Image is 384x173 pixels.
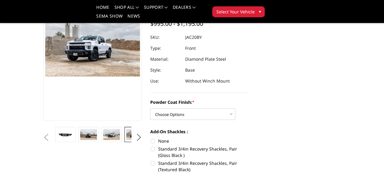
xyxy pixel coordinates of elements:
dt: Material: [150,54,181,65]
dt: Use: [150,76,181,86]
a: Dealers [173,5,196,14]
label: Standard 3/4in Recovery Shackles, Pair (Gloss Black ) [150,146,249,158]
img: 2020-2023 Chevrolet Silverado 2500-3500 - FT Series - Base Front Bumper [103,129,120,140]
button: Next [134,133,143,142]
button: Previous [42,133,51,142]
label: Add-On Shackles : [150,128,249,135]
iframe: Chat Widget [354,144,384,173]
label: None [150,138,249,144]
dt: SKU: [150,32,181,43]
a: shop all [114,5,139,14]
dd: JAC20BY [185,32,202,43]
button: Select Your Vehicle [212,6,265,17]
dt: Style: [150,65,181,76]
a: SEMA Show [96,14,123,23]
dd: Front [185,43,196,54]
label: Standard 3/4in Recovery Shackles, Pair (Textured Black) [150,160,249,173]
dd: Without Winch Mount [185,76,230,86]
a: News [127,14,140,23]
span: ▾ [259,8,261,15]
dd: Diamond Plate Steel [185,54,226,65]
img: 2020-2023 Chevrolet Silverado 2500-3500 - FT Series - Base Front Bumper [57,131,73,138]
a: Support [144,5,168,14]
span: Select Your Vehicle [216,8,254,15]
span: $995.00 - $1,195.00 [150,19,203,28]
a: Home [96,5,109,14]
img: 2020-2023 Chevrolet Silverado 2500-3500 - FT Series - Base Front Bumper [126,129,143,140]
dt: Type: [150,43,181,54]
dd: Base [185,65,195,76]
label: Powder Coat Finish: [150,99,249,105]
img: 2020-2023 Chevrolet Silverado 2500-3500 - FT Series - Base Front Bumper [80,129,97,140]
